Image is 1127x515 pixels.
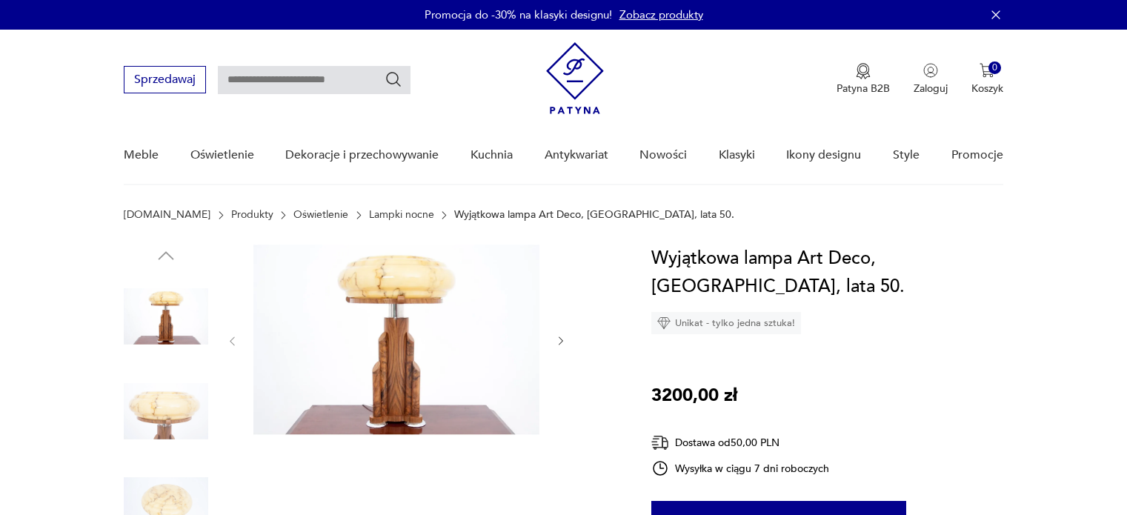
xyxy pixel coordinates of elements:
[651,245,1003,301] h1: Wyjątkowa lampa Art Deco, [GEOGRAPHIC_DATA], lata 50.
[951,127,1003,184] a: Promocje
[293,209,348,221] a: Oświetlenie
[719,127,755,184] a: Klasyki
[914,82,948,96] p: Zaloguj
[971,82,1003,96] p: Koszyk
[651,312,801,334] div: Unikat - tylko jedna sztuka!
[369,209,434,221] a: Lampki nocne
[619,7,703,22] a: Zobacz produkty
[124,76,206,86] a: Sprzedawaj
[988,62,1001,74] div: 0
[657,316,671,330] img: Ikona diamentu
[914,63,948,96] button: Zaloguj
[651,382,737,410] p: 3200,00 zł
[980,63,994,78] img: Ikona koszyka
[786,127,861,184] a: Ikony designu
[231,209,273,221] a: Produkty
[545,127,608,184] a: Antykwariat
[124,369,208,453] img: Zdjęcie produktu Wyjątkowa lampa Art Deco, Polska, lata 50.
[124,66,206,93] button: Sprzedawaj
[651,433,669,452] img: Ikona dostawy
[923,63,938,78] img: Ikonka użytkownika
[893,127,920,184] a: Style
[385,70,402,88] button: Szukaj
[651,459,829,477] div: Wysyłka w ciągu 7 dni roboczych
[837,63,890,96] a: Ikona medaluPatyna B2B
[971,63,1003,96] button: 0Koszyk
[124,127,159,184] a: Meble
[285,127,439,184] a: Dekoracje i przechowywanie
[124,209,210,221] a: [DOMAIN_NAME]
[651,433,829,452] div: Dostawa od 50,00 PLN
[837,63,890,96] button: Patyna B2B
[425,7,612,22] p: Promocja do -30% na klasyki designu!
[546,42,604,114] img: Patyna - sklep z meblami i dekoracjami vintage
[190,127,254,184] a: Oświetlenie
[639,127,687,184] a: Nowości
[124,274,208,359] img: Zdjęcie produktu Wyjątkowa lampa Art Deco, Polska, lata 50.
[253,245,539,435] img: Zdjęcie produktu Wyjątkowa lampa Art Deco, Polska, lata 50.
[454,209,734,221] p: Wyjątkowa lampa Art Deco, [GEOGRAPHIC_DATA], lata 50.
[856,63,871,79] img: Ikona medalu
[837,82,890,96] p: Patyna B2B
[471,127,513,184] a: Kuchnia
